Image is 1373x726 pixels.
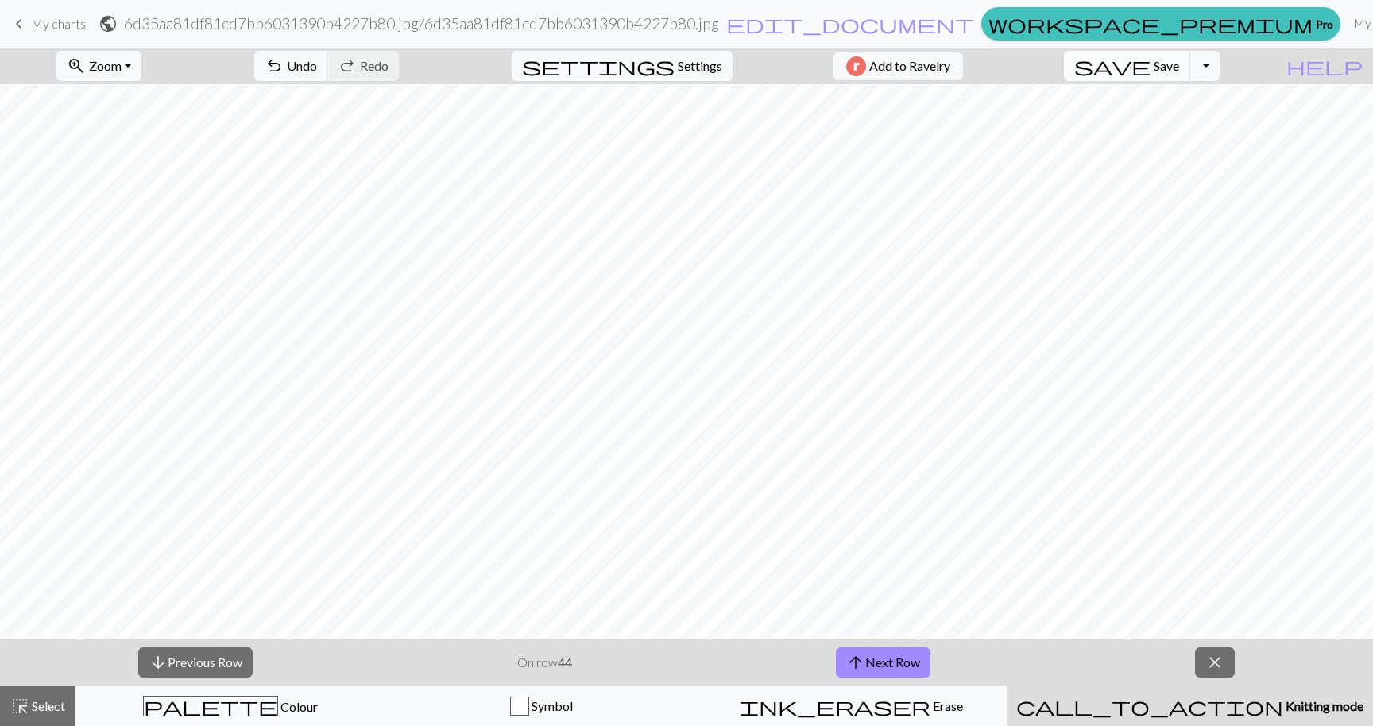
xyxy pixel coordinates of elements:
span: Erase [930,698,963,713]
strong: 44 [558,655,572,670]
button: Zoom [56,51,141,81]
span: arrow_upward [846,651,865,674]
span: Add to Ravelry [869,56,950,76]
span: Symbol [529,698,573,713]
span: palette [144,695,277,717]
a: My charts [10,10,86,37]
button: Symbol [386,686,697,726]
span: keyboard_arrow_left [10,13,29,35]
button: Erase [696,686,1007,726]
span: Knitting mode [1283,698,1363,713]
button: SettingsSettings [512,51,733,81]
span: help [1286,55,1363,77]
span: Undo [287,58,317,73]
span: ink_eraser [740,695,930,717]
span: settings [522,55,675,77]
span: arrow_downward [149,651,168,674]
span: highlight_alt [10,695,29,717]
span: undo [265,55,284,77]
button: Save [1064,51,1190,81]
span: Colour [278,699,318,714]
span: workspace_premium [988,13,1313,35]
span: Select [29,698,65,713]
img: Ravelry [846,56,866,76]
button: Next Row [836,647,930,678]
span: edit_document [726,13,974,35]
span: call_to_action [1016,695,1283,717]
span: Save [1154,58,1179,73]
span: My charts [31,16,86,31]
button: Colour [75,686,386,726]
span: close [1205,651,1224,674]
button: Undo [254,51,328,81]
h2: 6d35aa81df81cd7bb6031390b4227b80.jpg / 6d35aa81df81cd7bb6031390b4227b80.jpg [124,14,719,33]
span: zoom_in [67,55,86,77]
i: Settings [522,56,675,75]
span: Settings [678,56,722,75]
button: Previous Row [138,647,253,678]
button: Add to Ravelry [833,52,963,80]
span: save [1074,55,1151,77]
span: Zoom [89,58,122,73]
button: Knitting mode [1007,686,1373,726]
p: On row [517,653,572,672]
a: Pro [981,7,1340,41]
span: public [99,13,118,35]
